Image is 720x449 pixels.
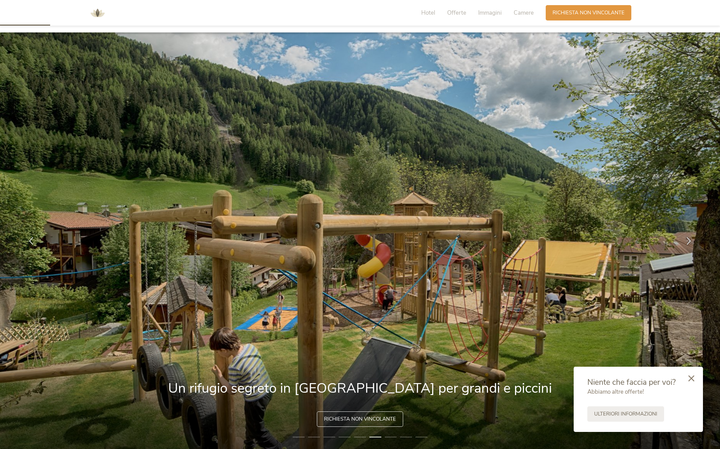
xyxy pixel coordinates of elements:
img: AMONTI & LUNARIS Wellnessresort [87,3,108,23]
span: Richiesta non vincolante [324,416,396,423]
a: Ulteriori informazioni [587,406,664,422]
span: Ulteriori informazioni [594,410,657,418]
span: Hotel [421,9,435,17]
span: Abbiamo altre offerte! [587,388,644,396]
a: AMONTI & LUNARIS Wellnessresort [87,10,108,15]
span: Offerte [447,9,466,17]
span: Immagini [478,9,502,17]
span: Niente che faccia per voi? [587,377,676,388]
span: Camere [514,9,534,17]
span: Richiesta non vincolante [553,9,625,16]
